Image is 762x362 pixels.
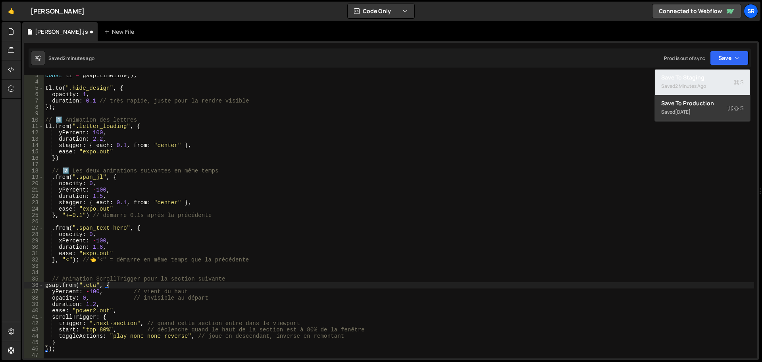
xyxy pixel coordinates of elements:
[24,308,44,314] div: 40
[24,339,44,346] div: 45
[675,108,691,115] div: [DATE]
[24,346,44,352] div: 46
[734,78,744,86] span: S
[24,206,44,212] div: 24
[24,104,44,110] div: 8
[24,276,44,282] div: 35
[24,72,44,79] div: 3
[655,70,750,95] button: Save to StagingS Saved2 minutes ago
[24,110,44,117] div: 9
[24,79,44,85] div: 4
[675,83,706,89] div: 2 minutes ago
[24,250,44,257] div: 31
[744,4,758,18] a: SR
[24,301,44,308] div: 39
[24,263,44,269] div: 33
[24,257,44,263] div: 32
[63,55,94,62] div: 2 minutes ago
[24,142,44,149] div: 14
[104,28,137,36] div: New File
[24,187,44,193] div: 21
[24,199,44,206] div: 23
[654,69,750,122] div: Code Only
[24,295,44,301] div: 38
[24,91,44,98] div: 6
[661,74,744,81] div: Save to Staging
[24,149,44,155] div: 15
[24,352,44,358] div: 47
[24,161,44,168] div: 17
[24,168,44,174] div: 18
[24,238,44,244] div: 29
[348,4,414,18] button: Code Only
[24,98,44,104] div: 7
[24,117,44,123] div: 10
[24,174,44,180] div: 19
[24,136,44,142] div: 13
[24,219,44,225] div: 26
[24,320,44,327] div: 42
[661,99,744,107] div: Save to Production
[664,55,705,62] div: Prod is out of sync
[24,314,44,320] div: 41
[35,28,88,36] div: [PERSON_NAME].js
[24,269,44,276] div: 34
[24,225,44,231] div: 27
[2,2,21,21] a: 🤙
[24,130,44,136] div: 12
[24,180,44,187] div: 20
[24,327,44,333] div: 43
[24,85,44,91] div: 5
[655,95,750,121] button: Save to ProductionS Saved[DATE]
[24,244,44,250] div: 30
[24,282,44,288] div: 36
[24,123,44,130] div: 11
[24,155,44,161] div: 16
[31,6,85,16] div: [PERSON_NAME]
[24,193,44,199] div: 22
[24,333,44,339] div: 44
[24,288,44,295] div: 37
[727,104,744,112] span: S
[661,107,744,117] div: Saved
[24,231,44,238] div: 28
[661,81,744,91] div: Saved
[710,51,749,65] button: Save
[652,4,741,18] a: Connected to Webflow
[24,212,44,219] div: 25
[48,55,94,62] div: Saved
